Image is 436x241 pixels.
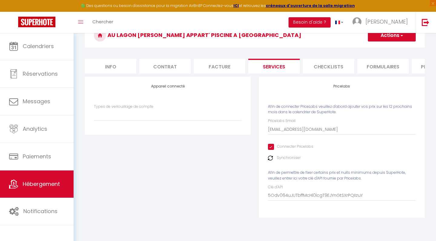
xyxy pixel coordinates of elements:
h4: Appareil connecté [94,84,242,88]
button: Ouvrir le widget de chat LiveChat [5,2,23,21]
span: Messages [23,97,50,105]
li: Contrat [139,59,191,74]
span: Afin de permettre de fixer certains prix et nuits minimums depuis SuperHote, veuillez entrer ici ... [268,170,406,181]
span: Analytics [23,125,47,133]
span: Paiements [23,153,51,160]
span: Notifications [23,207,58,215]
a: Chercher [88,12,118,33]
label: Clé d'API [268,184,283,190]
img: ... [352,17,362,26]
span: Hébergement [23,180,60,188]
img: Super Booking [18,17,55,27]
img: NO IMAGE [268,156,273,160]
li: Info [85,59,136,74]
span: Calendriers [23,42,54,50]
li: Services [248,59,300,74]
label: Pricelabs Email [268,118,296,124]
li: Formulaires [357,59,409,74]
label: Types de verrouillage de compte [94,104,154,110]
label: Synchroniser [277,155,301,161]
span: [PERSON_NAME] [365,18,408,25]
h3: Au Lagon [PERSON_NAME] Appart' piscine à [GEOGRAPHIC_DATA] [85,23,425,48]
a: créneaux d'ouverture de la salle migration [266,3,355,8]
a: ... [PERSON_NAME] [348,12,415,33]
span: Chercher [92,18,113,25]
span: Réservations [23,70,58,78]
h4: Pricelabs [268,84,416,88]
li: Checklists [303,59,354,74]
iframe: Chat [410,214,431,236]
span: Afin de connecter PriceLabs veuillez d'abord ajouter vos prix sur les 12 prochains mois dans le c... [268,104,412,115]
a: ICI [233,3,239,8]
button: Besoin d'aide ? [289,17,331,28]
img: logout [422,18,429,26]
li: Facture [194,59,245,74]
button: Actions [368,29,416,41]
